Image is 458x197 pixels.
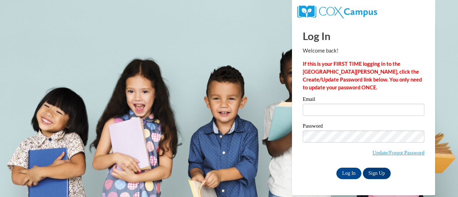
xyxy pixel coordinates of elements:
a: COX Campus [297,8,377,14]
label: Email [303,97,424,104]
strong: If this is your FIRST TIME logging in to the [GEOGRAPHIC_DATA][PERSON_NAME], click the Create/Upd... [303,61,422,90]
img: COX Campus [297,5,377,18]
a: Update/Forgot Password [372,150,424,156]
input: Log In [336,168,361,179]
p: Welcome back! [303,47,424,55]
label: Password [303,123,424,130]
a: Sign Up [363,168,391,179]
h1: Log In [303,29,424,43]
